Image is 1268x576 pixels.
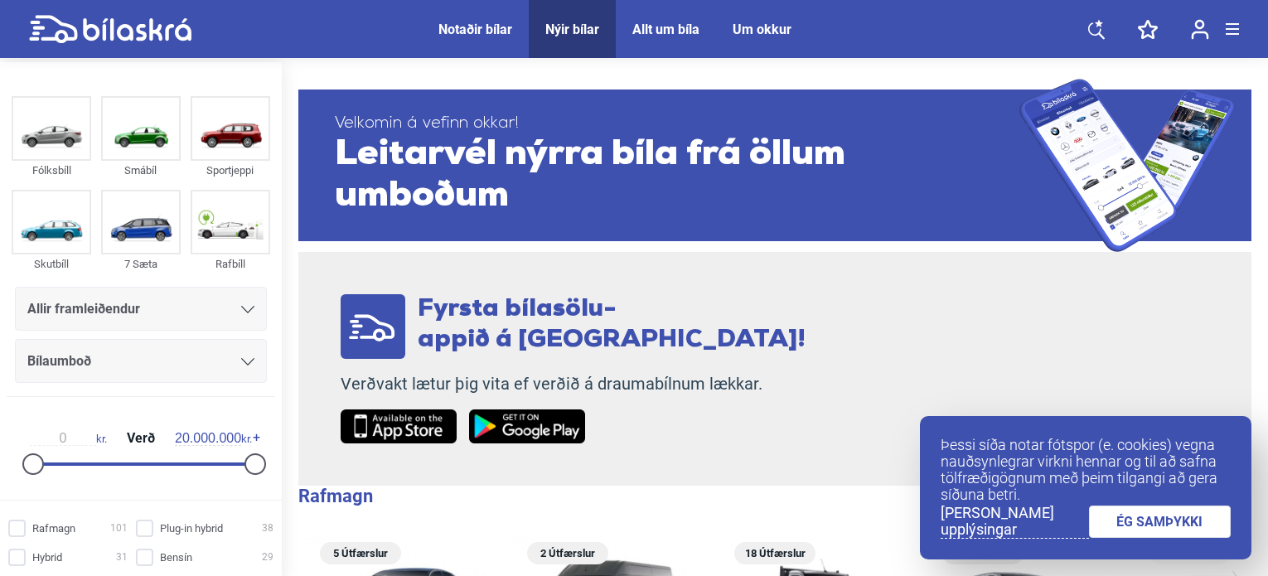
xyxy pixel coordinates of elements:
[1089,506,1232,538] a: ÉG SAMÞYKKI
[32,549,62,566] span: Hybrid
[101,161,181,180] div: Smábíl
[535,542,600,564] span: 2 Útfærslur
[123,432,159,445] span: Verð
[32,520,75,537] span: Rafmagn
[335,134,1019,217] span: Leitarvél nýrra bíla frá öllum umboðum
[328,542,393,564] span: 5 Útfærslur
[298,79,1251,252] a: Velkomin á vefinn okkar!Leitarvél nýrra bíla frá öllum umboðum
[116,549,128,566] span: 31
[418,297,806,353] span: Fyrsta bílasölu- appið á [GEOGRAPHIC_DATA]!
[335,114,1019,134] span: Velkomin á vefinn okkar!
[545,22,599,37] a: Nýir bílar
[191,254,270,273] div: Rafbíll
[30,431,107,446] span: kr.
[175,431,252,446] span: kr.
[27,298,140,321] span: Allir framleiðendur
[110,520,128,537] span: 101
[160,520,223,537] span: Plug-in hybrid
[191,161,270,180] div: Sportjeppi
[1191,19,1209,40] img: user-login.svg
[743,542,807,564] span: 18 Útfærslur
[733,22,791,37] a: Um okkur
[101,254,181,273] div: 7 Sæta
[262,520,273,537] span: 38
[27,350,91,373] span: Bílaumboð
[438,22,512,37] a: Notaðir bílar
[341,374,806,394] p: Verðvakt lætur þig vita ef verðið á draumabílnum lækkar.
[298,486,373,506] b: Rafmagn
[160,549,192,566] span: Bensín
[941,505,1089,539] a: [PERSON_NAME] upplýsingar
[12,161,91,180] div: Fólksbíll
[632,22,699,37] a: Allt um bíla
[941,437,1231,503] p: Þessi síða notar fótspor (e. cookies) vegna nauðsynlegrar virkni hennar og til að safna tölfræðig...
[12,254,91,273] div: Skutbíll
[262,549,273,566] span: 29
